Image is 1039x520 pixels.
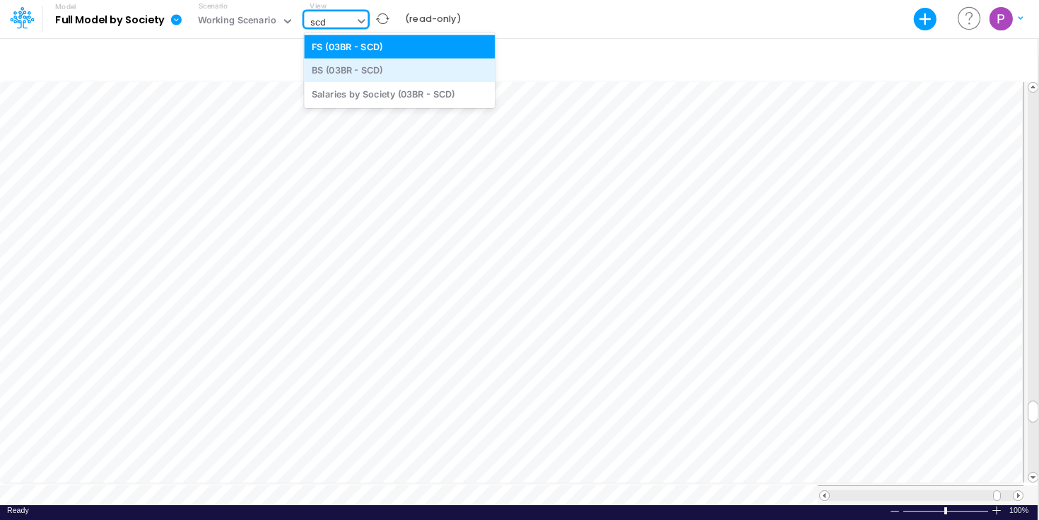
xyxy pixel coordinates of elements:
[991,505,1002,516] div: Zoom In
[889,506,900,516] div: Zoom Out
[304,35,495,58] div: FS (03BR - SCD)
[405,13,461,25] b: (read-only)
[55,14,165,27] b: Full Model by Society
[304,59,495,82] div: BS (03BR - SCD)
[198,13,276,30] div: Working Scenario
[7,506,29,514] span: Ready
[944,507,947,514] div: Zoom
[304,82,495,105] div: Salaries by Society (03BR - SCD)
[1009,505,1031,516] span: 100%
[55,3,76,11] label: Model
[1009,505,1031,516] div: Zoom level
[903,505,991,516] div: Zoom
[310,1,326,11] label: View
[199,1,228,11] label: Scenario
[7,505,29,516] div: In Ready mode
